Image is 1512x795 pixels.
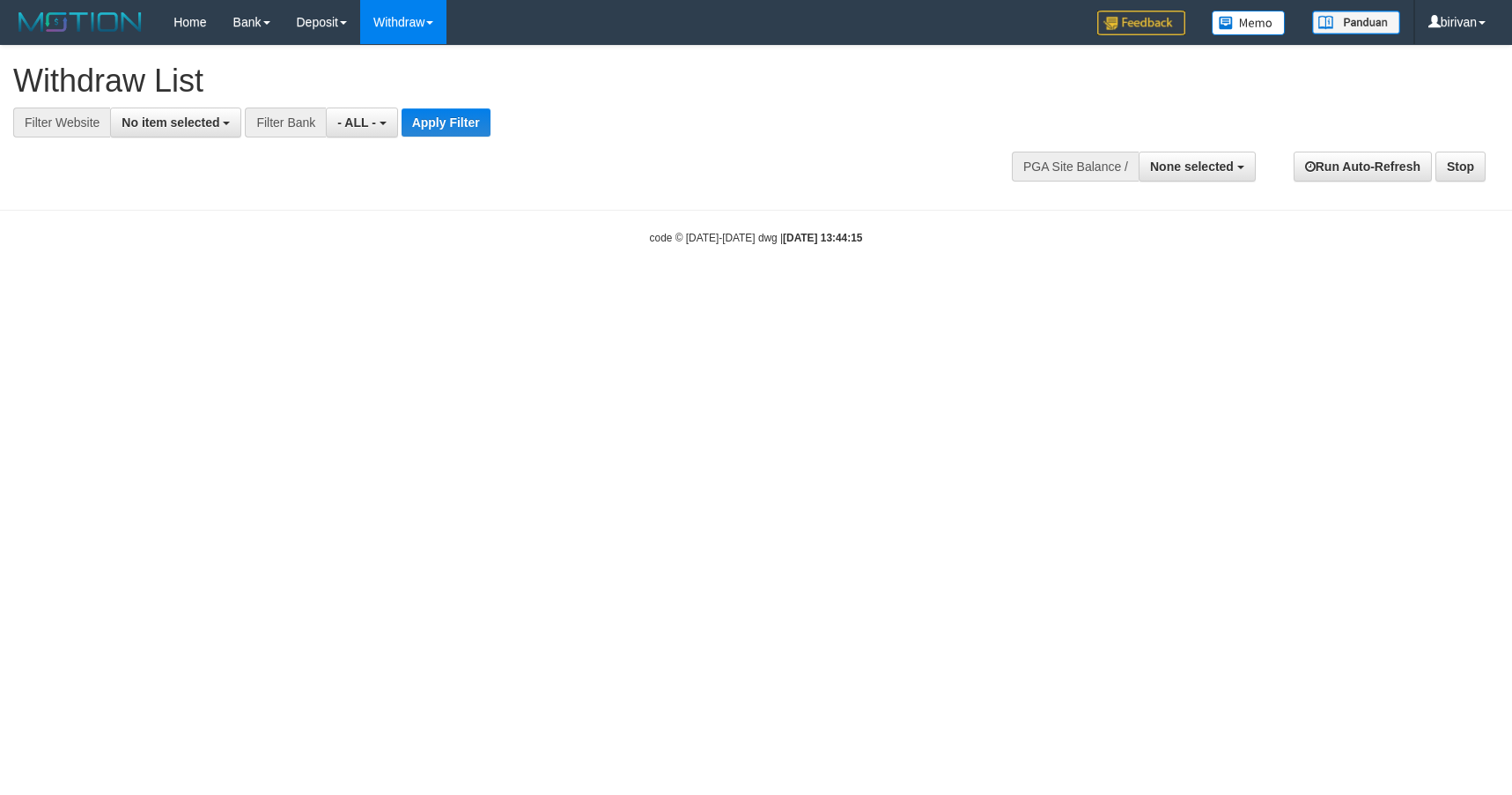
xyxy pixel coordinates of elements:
img: MOTION_logo.png [13,9,147,35]
small: code © [DATE]-[DATE] dwg | [650,232,863,244]
img: Feedback.jpg [1097,11,1185,35]
img: panduan.png [1312,11,1400,34]
div: Filter Website [13,108,110,137]
span: None selected [1150,160,1234,174]
h1: Withdraw List [13,63,991,99]
button: - ALL - [326,108,397,137]
span: - ALL - [337,115,376,130]
a: Stop [1435,152,1486,182]
a: Run Auto-Refresh [1294,152,1432,182]
div: PGA Site Balance / [1012,152,1139,182]
button: No item selected [110,108,241,137]
img: Button%20Memo.svg [1212,11,1286,35]
strong: [DATE] 13:44:15 [783,232,862,244]
button: None selected [1139,152,1256,182]
div: Filter Bank [245,108,326,137]
button: Apply Filter [402,108,490,137]
span: No item selected [122,115,219,130]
